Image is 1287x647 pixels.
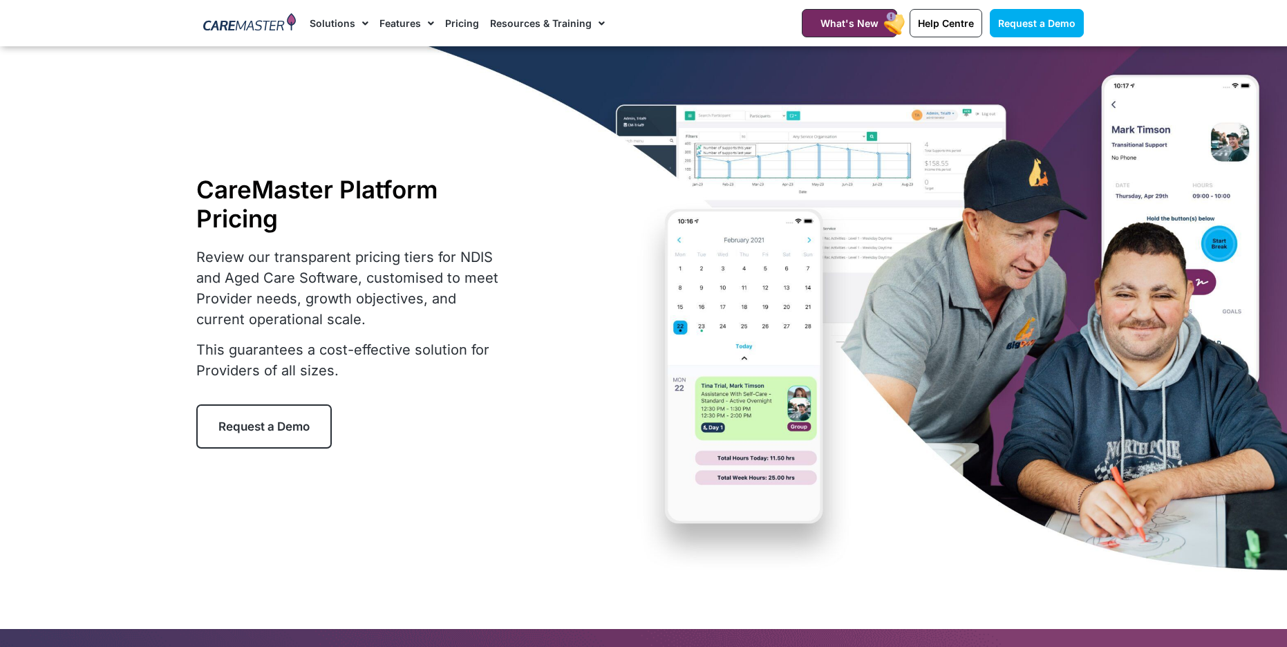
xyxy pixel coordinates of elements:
span: What's New [820,17,879,29]
span: Help Centre [918,17,974,29]
a: Request a Demo [196,404,332,449]
span: Request a Demo [218,420,310,433]
p: This guarantees a cost-effective solution for Providers of all sizes. [196,339,507,381]
a: What's New [802,9,897,37]
p: Review our transparent pricing tiers for NDIS and Aged Care Software, customised to meet Provider... [196,247,507,330]
h1: CareMaster Platform Pricing [196,175,507,233]
a: Request a Demo [990,9,1084,37]
img: CareMaster Logo [203,13,297,34]
a: Help Centre [910,9,982,37]
span: Request a Demo [998,17,1075,29]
